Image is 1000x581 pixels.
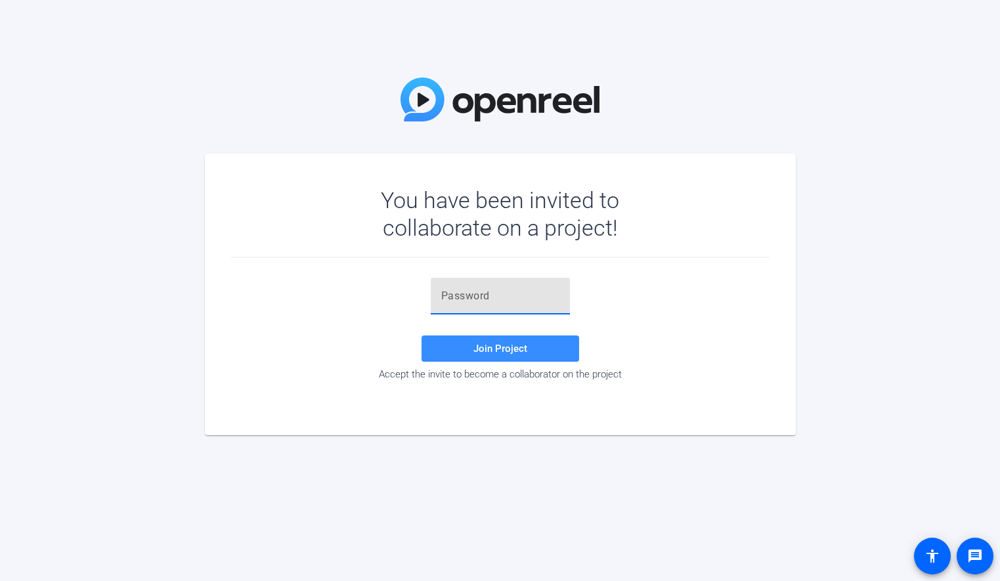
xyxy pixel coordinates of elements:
div: You have been invited to collaborate on a project! [343,186,657,242]
div: Accept the invite to become a collaborator on the project [231,368,770,380]
button: Join Project [422,335,579,362]
img: OpenReel Logo [401,77,600,121]
mat-icon: accessibility [924,548,940,564]
span: Join Project [473,343,527,355]
mat-icon: message [967,548,983,564]
input: Password [441,288,559,304]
